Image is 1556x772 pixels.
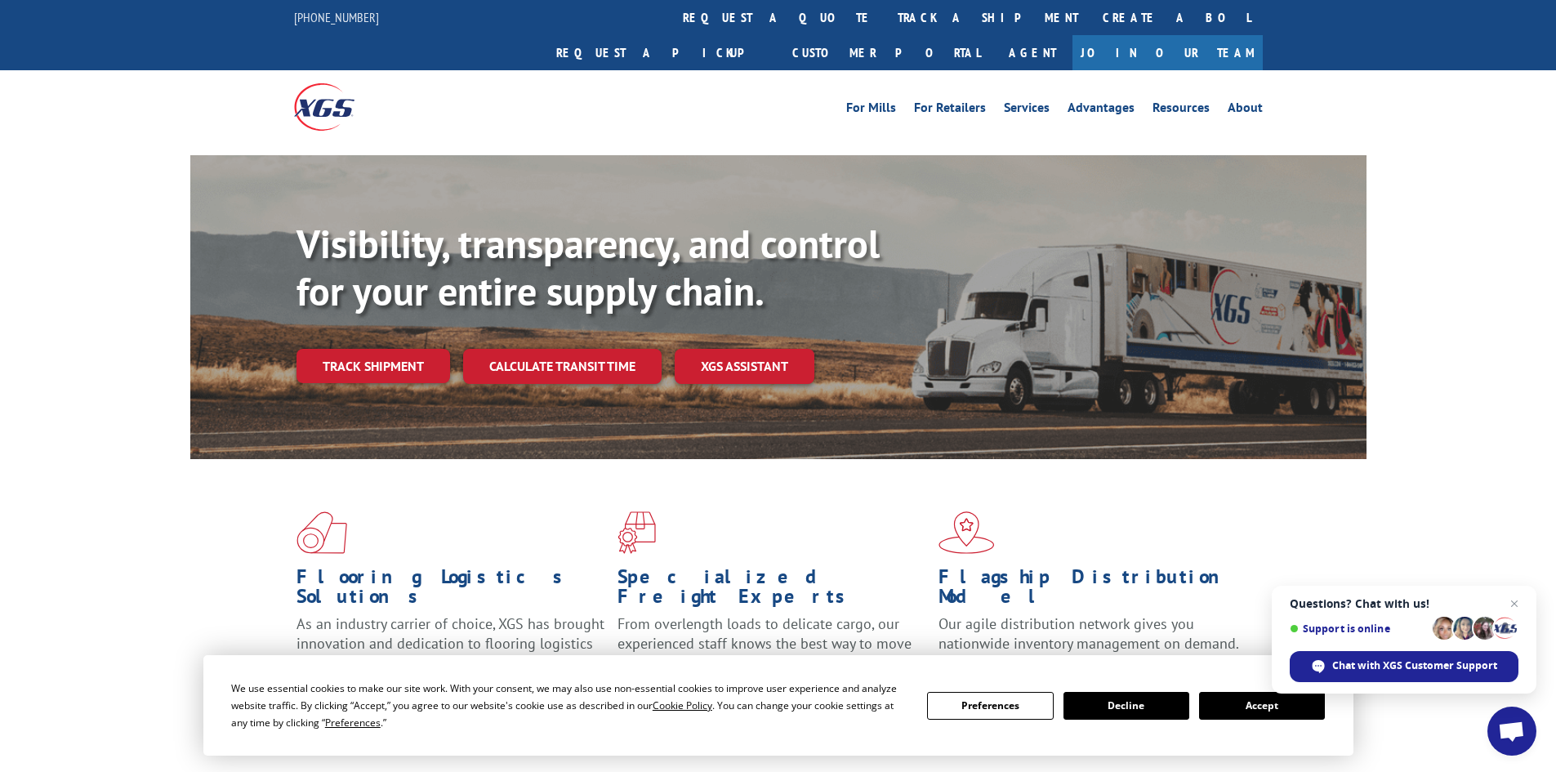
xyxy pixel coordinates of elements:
img: xgs-icon-flagship-distribution-model-red [939,511,995,554]
span: Questions? Chat with us! [1290,597,1518,610]
a: Services [1004,101,1050,119]
h1: Flooring Logistics Solutions [296,567,605,614]
img: xgs-icon-total-supply-chain-intelligence-red [296,511,347,554]
a: For Mills [846,101,896,119]
a: Advantages [1068,101,1135,119]
h1: Flagship Distribution Model [939,567,1247,614]
a: For Retailers [914,101,986,119]
h1: Specialized Freight Experts [617,567,926,614]
a: Calculate transit time [463,349,662,384]
a: Customer Portal [780,35,992,70]
div: Open chat [1487,707,1536,756]
a: Agent [992,35,1072,70]
span: Support is online [1290,623,1427,635]
a: XGS ASSISTANT [675,349,814,384]
span: Preferences [325,716,381,730]
span: As an industry carrier of choice, XGS has brought innovation and dedication to flooring logistics... [296,614,604,672]
div: We use essential cookies to make our site work. With your consent, we may also use non-essential ... [231,680,907,731]
a: Join Our Team [1072,35,1263,70]
button: Accept [1199,692,1325,720]
span: Close chat [1505,594,1524,614]
a: [PHONE_NUMBER] [294,9,379,25]
a: Resources [1153,101,1210,119]
span: Cookie Policy [653,698,712,712]
span: Chat with XGS Customer Support [1332,658,1497,673]
div: Chat with XGS Customer Support [1290,651,1518,682]
div: Cookie Consent Prompt [203,655,1353,756]
a: Track shipment [296,349,450,383]
a: Request a pickup [544,35,780,70]
button: Preferences [927,692,1053,720]
b: Visibility, transparency, and control for your entire supply chain. [296,218,880,316]
p: From overlength loads to delicate cargo, our experienced staff knows the best way to move your fr... [617,614,926,687]
img: xgs-icon-focused-on-flooring-red [617,511,656,554]
span: Our agile distribution network gives you nationwide inventory management on demand. [939,614,1239,653]
a: About [1228,101,1263,119]
button: Decline [1063,692,1189,720]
